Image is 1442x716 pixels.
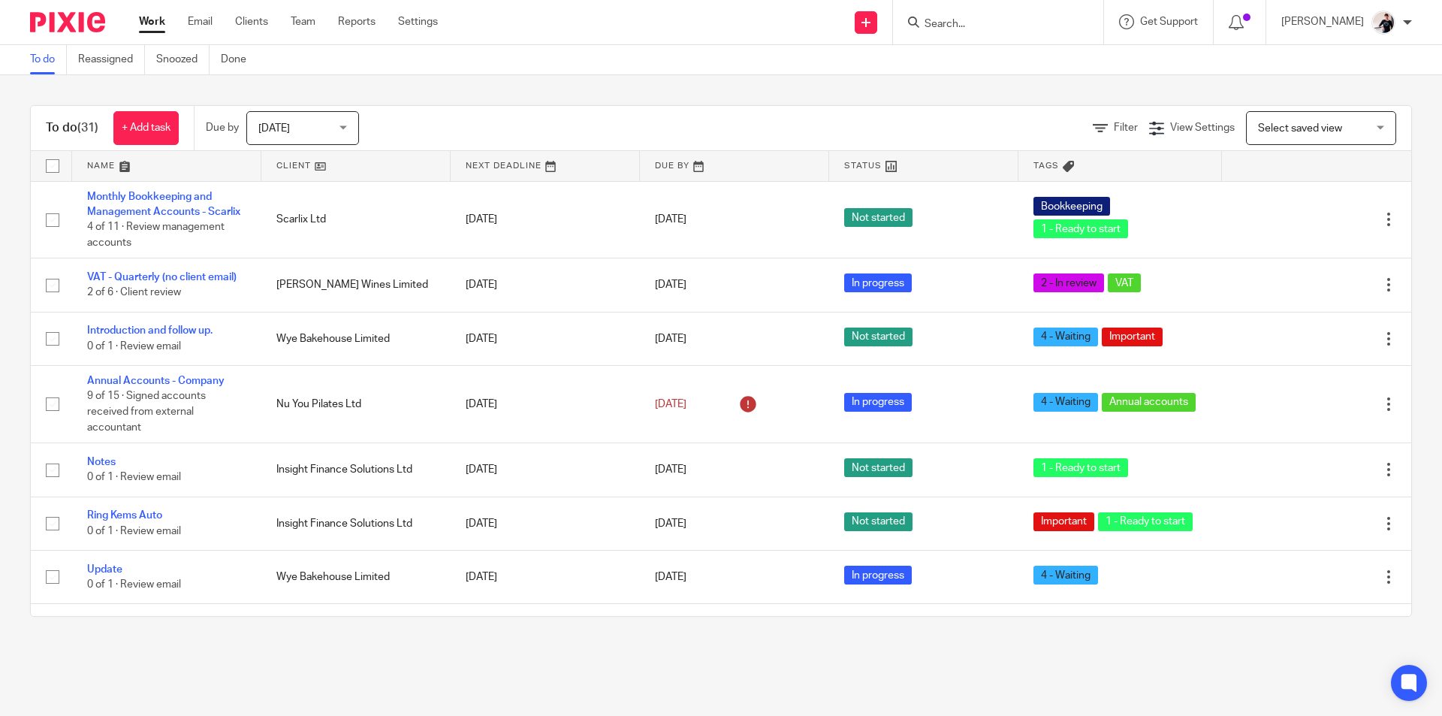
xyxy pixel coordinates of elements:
td: Insight Finance Solutions Ltd [261,497,451,550]
span: 0 of 1 · Review email [87,579,181,590]
a: Reports [338,14,376,29]
td: Nu You Pilates Ltd [261,366,451,443]
td: [DATE] [451,312,640,365]
span: 4 - Waiting [1033,566,1098,585]
a: Notes [87,457,116,467]
a: Reassigned [78,45,145,74]
span: Important [1102,328,1163,346]
span: Bookkeeping [1033,197,1110,216]
span: 1 - Ready to start [1098,512,1193,531]
span: (31) [77,122,98,134]
a: Update [87,564,122,575]
td: [DATE] [451,443,640,497]
span: [DATE] [655,518,686,529]
span: 2 of 6 · Client review [87,288,181,298]
span: In progress [844,273,912,292]
span: In progress [844,566,912,585]
a: Team [291,14,315,29]
td: Seventeen Ten Ltd [261,604,451,657]
span: [DATE] [655,279,686,290]
td: Scarlix Ltd [261,181,451,258]
span: View Settings [1170,122,1235,133]
span: In progress [844,393,912,412]
span: 1 - Ready to start [1033,219,1128,238]
span: Select saved view [1258,123,1342,134]
span: Not started [844,458,913,477]
span: Not started [844,512,913,531]
span: Not started [844,328,913,346]
td: Wye Bakehouse Limited [261,312,451,365]
a: Settings [398,14,438,29]
p: Due by [206,120,239,135]
a: + Add task [113,111,179,145]
span: Not started [844,208,913,227]
span: 0 of 1 · Review email [87,473,181,483]
span: [DATE] [655,572,686,582]
td: Wye Bakehouse Limited [261,551,451,604]
a: Snoozed [156,45,210,74]
span: 1 - Ready to start [1033,458,1128,477]
span: 2 - In review [1033,273,1104,292]
td: Insight Finance Solutions Ltd [261,443,451,497]
a: Done [221,45,258,74]
span: 9 of 15 · Signed accounts received from external accountant [87,391,206,433]
span: VAT [1108,273,1141,292]
span: [DATE] [655,464,686,475]
img: AV307615.jpg [1371,11,1395,35]
span: 4 of 11 · Review management accounts [87,222,225,248]
span: Tags [1033,162,1059,170]
span: 0 of 1 · Review email [87,341,181,352]
span: [DATE] [258,123,290,134]
span: Important [1033,512,1094,531]
td: [DATE] [451,366,640,443]
span: 4 - Waiting [1033,328,1098,346]
input: Search [923,18,1058,32]
span: [DATE] [655,399,686,409]
td: [DATE] [451,497,640,550]
a: Work [139,14,165,29]
span: Get Support [1140,17,1198,27]
img: Pixie [30,12,105,32]
td: [PERSON_NAME] Wines Limited [261,258,451,312]
a: Clients [235,14,268,29]
a: Introduction and follow up. [87,325,213,336]
td: [DATE] [451,604,640,657]
a: VAT - Quarterly (no client email) [87,272,237,282]
span: 0 of 1 · Review email [87,526,181,536]
a: Monthly Bookkeeping and Management Accounts - Scarlix [87,192,240,217]
h1: To do [46,120,98,136]
span: [DATE] [655,334,686,344]
span: [DATE] [655,214,686,225]
td: [DATE] [451,551,640,604]
a: Annual Accounts - Company [87,376,225,386]
span: 4 - Waiting [1033,393,1098,412]
a: Ring Kems Auto [87,510,162,521]
a: Email [188,14,213,29]
p: [PERSON_NAME] [1281,14,1364,29]
span: Filter [1114,122,1138,133]
span: Annual accounts [1102,393,1196,412]
a: To do [30,45,67,74]
td: [DATE] [451,181,640,258]
td: [DATE] [451,258,640,312]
